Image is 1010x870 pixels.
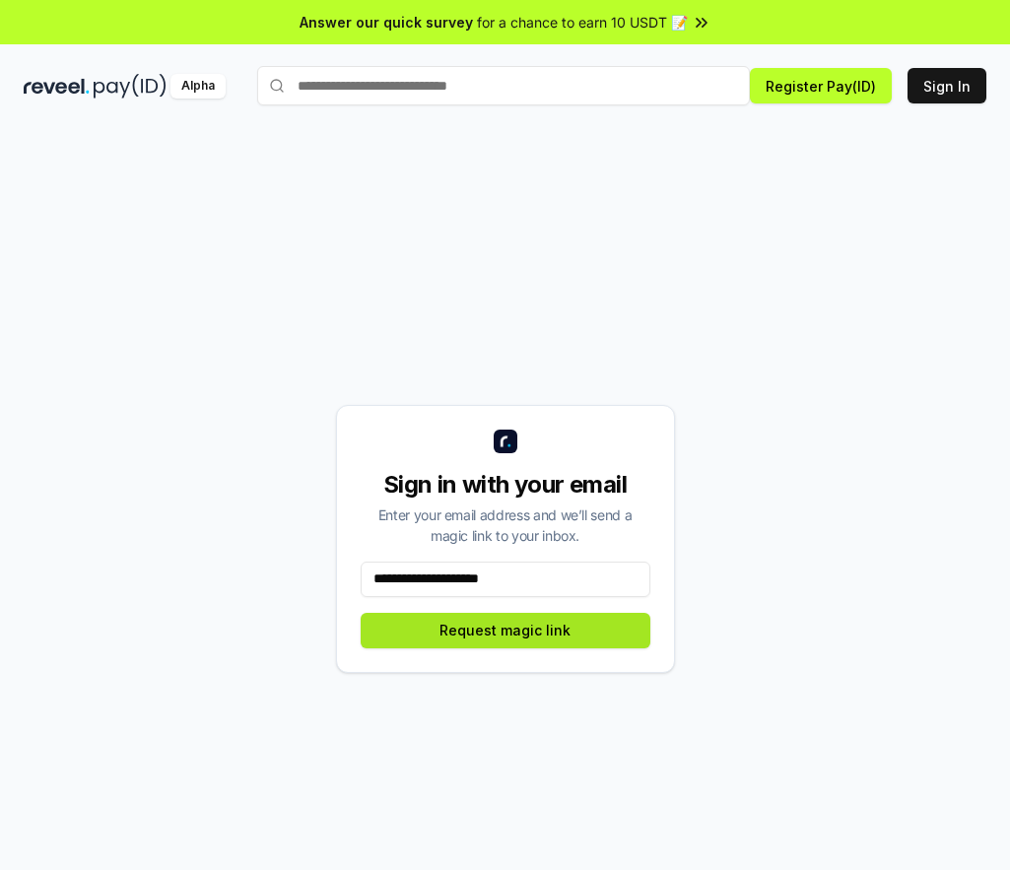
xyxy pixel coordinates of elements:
[361,613,650,648] button: Request magic link
[750,68,892,103] button: Register Pay(ID)
[361,504,650,546] div: Enter your email address and we’ll send a magic link to your inbox.
[361,469,650,501] div: Sign in with your email
[300,12,473,33] span: Answer our quick survey
[477,12,688,33] span: for a chance to earn 10 USDT 📝
[24,74,90,99] img: reveel_dark
[170,74,226,99] div: Alpha
[94,74,167,99] img: pay_id
[494,430,517,453] img: logo_small
[908,68,986,103] button: Sign In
